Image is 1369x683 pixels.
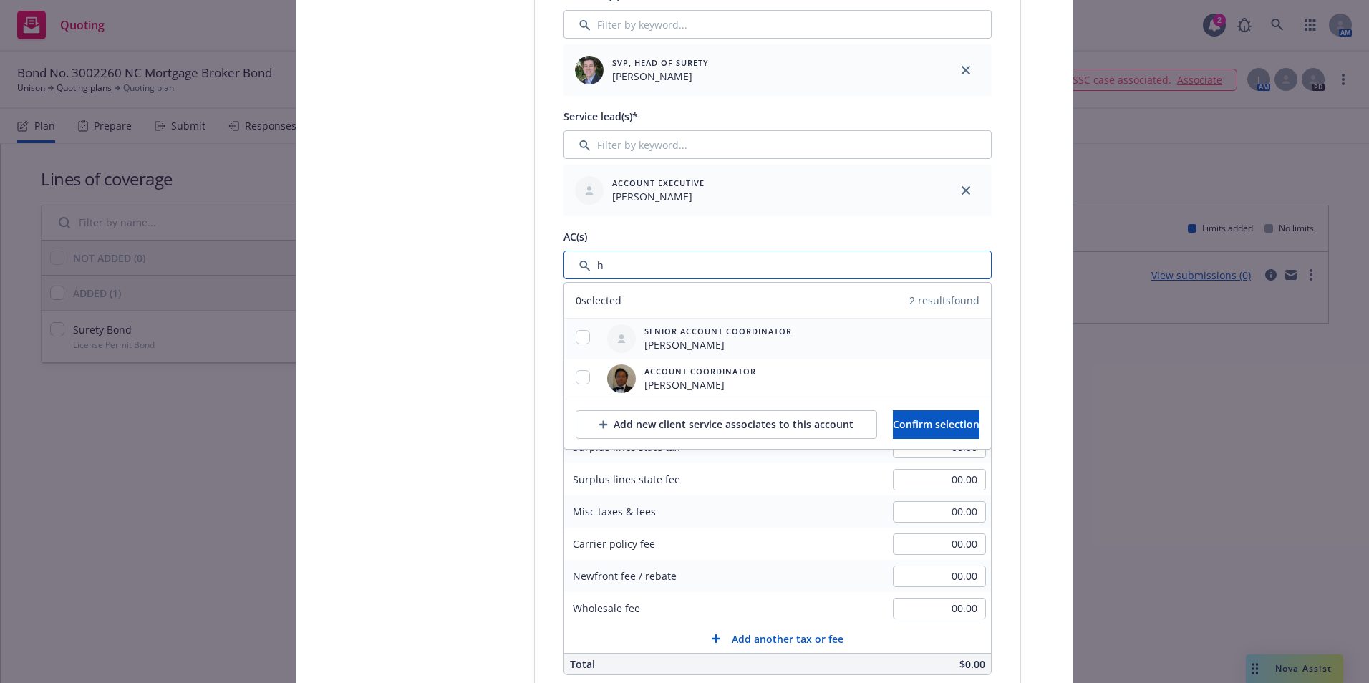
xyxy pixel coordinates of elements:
[909,293,979,308] span: 2 results found
[563,230,587,243] span: AC(s)
[644,365,756,377] span: Account Coordinator
[612,69,709,84] span: [PERSON_NAME]
[644,337,792,352] span: [PERSON_NAME]
[893,598,986,619] input: 0.00
[563,110,638,123] span: Service lead(s)*
[893,410,979,439] button: Confirm selection
[563,10,992,39] input: Filter by keyword...
[612,189,705,204] span: [PERSON_NAME]
[573,537,655,551] span: Carrier policy fee
[893,469,986,490] input: 0.00
[563,251,992,279] input: Filter by keyword...
[599,411,853,438] div: Add new client service associates to this account
[959,657,985,671] span: $0.00
[576,410,877,439] button: Add new client service associates to this account
[893,566,986,587] input: 0.00
[957,62,974,79] a: close
[575,56,604,84] img: employee photo
[612,57,709,69] span: SVP, Head of Surety
[570,657,595,671] span: Total
[564,624,991,653] button: Add another tax or fee
[607,364,636,393] img: employee photo
[893,533,986,555] input: 0.00
[893,417,979,431] span: Confirm selection
[576,293,621,308] span: 0 selected
[644,325,792,337] span: Senior Account Coordinator
[573,505,656,518] span: Misc taxes & fees
[563,130,992,159] input: Filter by keyword...
[573,601,640,615] span: Wholesale fee
[573,473,680,486] span: Surplus lines state fee
[732,631,843,646] span: Add another tax or fee
[957,182,974,199] a: close
[644,377,756,392] span: [PERSON_NAME]
[573,569,677,583] span: Newfront fee / rebate
[612,177,705,189] span: Account Executive
[893,501,986,523] input: 0.00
